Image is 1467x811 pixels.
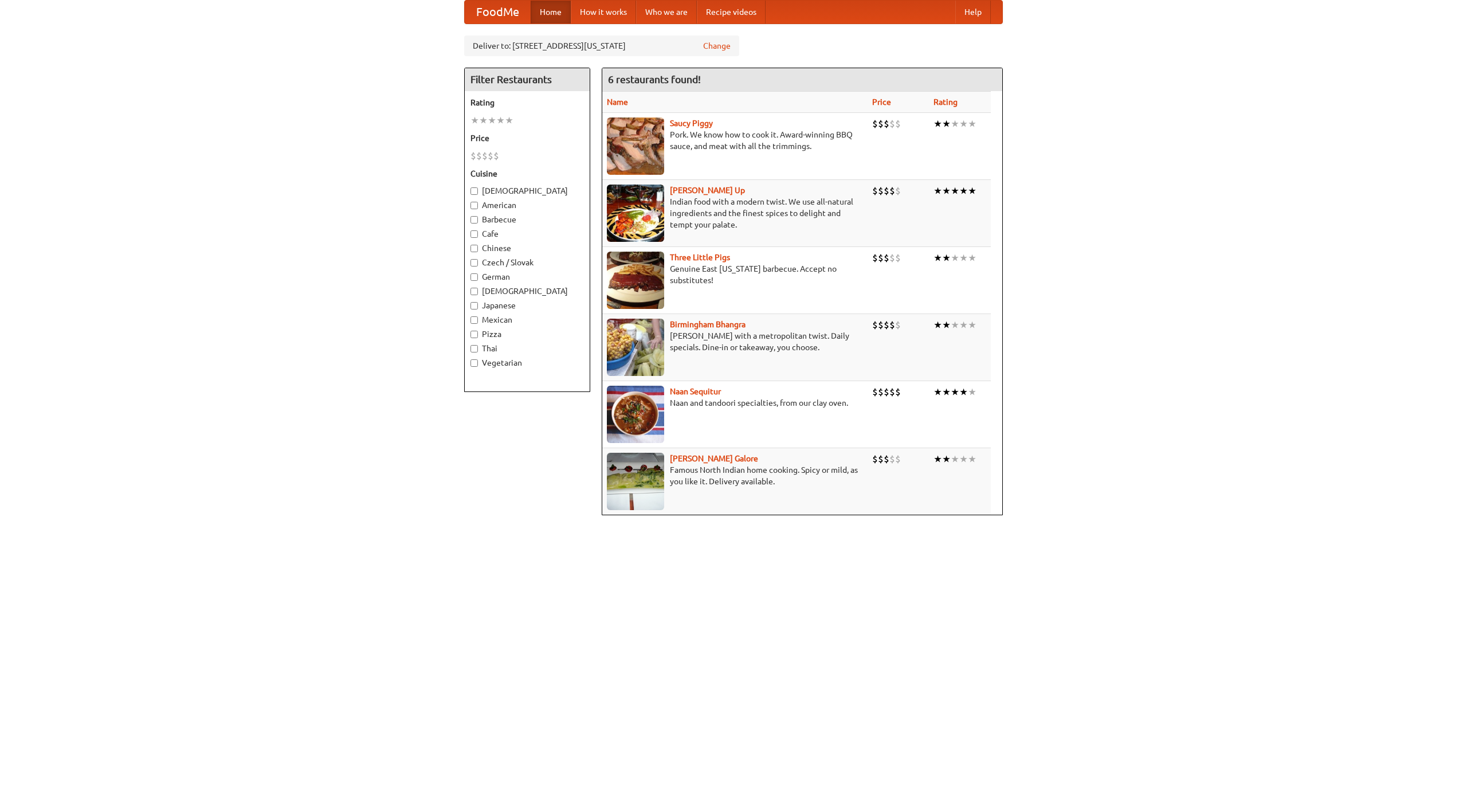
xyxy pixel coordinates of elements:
[607,263,863,286] p: Genuine East [US_STATE] barbecue. Accept no substitutes!
[872,319,878,331] li: $
[878,117,884,130] li: $
[470,228,584,240] label: Cafe
[951,185,959,197] li: ★
[670,387,721,396] a: Naan Sequitur
[488,114,496,127] li: ★
[968,117,976,130] li: ★
[607,386,664,443] img: naansequitur.jpg
[968,185,976,197] li: ★
[895,453,901,465] li: $
[933,453,942,465] li: ★
[470,359,478,367] input: Vegetarian
[470,202,478,209] input: American
[889,117,895,130] li: $
[942,252,951,264] li: ★
[470,331,478,338] input: Pizza
[895,252,901,264] li: $
[493,150,499,162] li: $
[942,453,951,465] li: ★
[607,319,664,376] img: bhangra.jpg
[607,397,863,409] p: Naan and tandoori specialties, from our clay oven.
[942,185,951,197] li: ★
[470,314,584,326] label: Mexican
[884,185,889,197] li: $
[470,132,584,144] h5: Price
[878,386,884,398] li: $
[607,330,863,353] p: [PERSON_NAME] with a metropolitan twist. Daily specials. Dine-in or takeaway, you choose.
[951,386,959,398] li: ★
[959,117,968,130] li: ★
[878,252,884,264] li: $
[482,150,488,162] li: $
[670,253,730,262] b: Three Little Pigs
[959,386,968,398] li: ★
[959,252,968,264] li: ★
[872,453,878,465] li: $
[470,302,478,309] input: Japanese
[670,119,713,128] a: Saucy Piggy
[670,186,745,195] a: [PERSON_NAME] Up
[476,150,482,162] li: $
[496,114,505,127] li: ★
[470,343,584,354] label: Thai
[607,453,664,510] img: currygalore.jpg
[889,185,895,197] li: $
[470,97,584,108] h5: Rating
[607,97,628,107] a: Name
[878,185,884,197] li: $
[571,1,636,23] a: How it works
[505,114,513,127] li: ★
[470,242,584,254] label: Chinese
[531,1,571,23] a: Home
[933,185,942,197] li: ★
[872,386,878,398] li: $
[968,453,976,465] li: ★
[636,1,697,23] a: Who we are
[889,252,895,264] li: $
[933,319,942,331] li: ★
[878,453,884,465] li: $
[884,319,889,331] li: $
[470,245,478,252] input: Chinese
[895,185,901,197] li: $
[607,117,664,175] img: saucy.jpg
[942,319,951,331] li: ★
[470,214,584,225] label: Barbecue
[607,464,863,487] p: Famous North Indian home cooking. Spicy or mild, as you like it. Delivery available.
[470,259,478,267] input: Czech / Slovak
[884,252,889,264] li: $
[470,345,478,352] input: Thai
[959,453,968,465] li: ★
[933,117,942,130] li: ★
[959,185,968,197] li: ★
[959,319,968,331] li: ★
[968,252,976,264] li: ★
[608,74,701,85] ng-pluralize: 6 restaurants found!
[942,386,951,398] li: ★
[697,1,766,23] a: Recipe videos
[895,117,901,130] li: $
[872,252,878,264] li: $
[884,386,889,398] li: $
[872,117,878,130] li: $
[942,117,951,130] li: ★
[607,185,664,242] img: curryup.jpg
[607,129,863,152] p: Pork. We know how to cook it. Award-winning BBQ sauce, and meat with all the trimmings.
[872,185,878,197] li: $
[464,36,739,56] div: Deliver to: [STREET_ADDRESS][US_STATE]
[933,97,958,107] a: Rating
[670,454,758,463] a: [PERSON_NAME] Galore
[470,300,584,311] label: Japanese
[670,320,746,329] a: Birmingham Bhangra
[470,150,476,162] li: $
[884,117,889,130] li: $
[703,40,731,52] a: Change
[470,187,478,195] input: [DEMOGRAPHIC_DATA]
[889,453,895,465] li: $
[878,319,884,331] li: $
[895,319,901,331] li: $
